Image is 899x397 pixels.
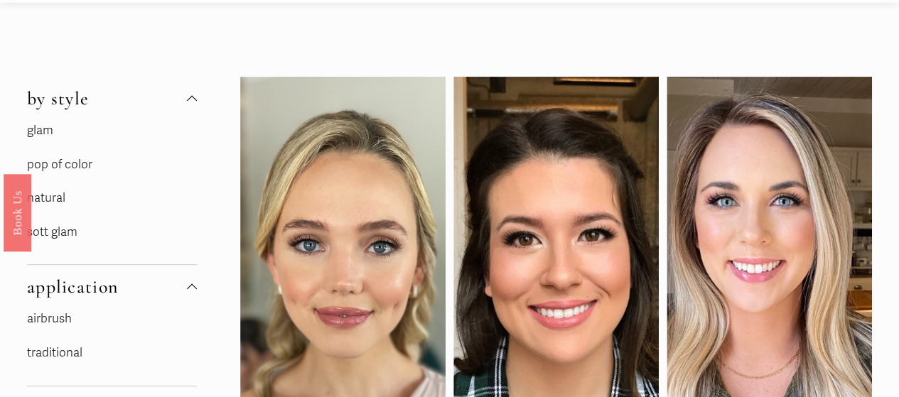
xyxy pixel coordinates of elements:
[27,311,72,326] a: airbrush
[27,87,187,109] span: by style
[27,120,197,264] div: by style
[27,123,53,138] a: glam
[27,265,197,308] button: application
[27,276,187,298] span: application
[27,157,92,172] a: pop of color
[27,345,82,360] a: traditional
[27,224,77,239] a: sott glam
[4,173,31,251] a: Book Us
[27,308,197,385] div: application
[27,190,65,205] a: natural
[27,77,197,120] button: by style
